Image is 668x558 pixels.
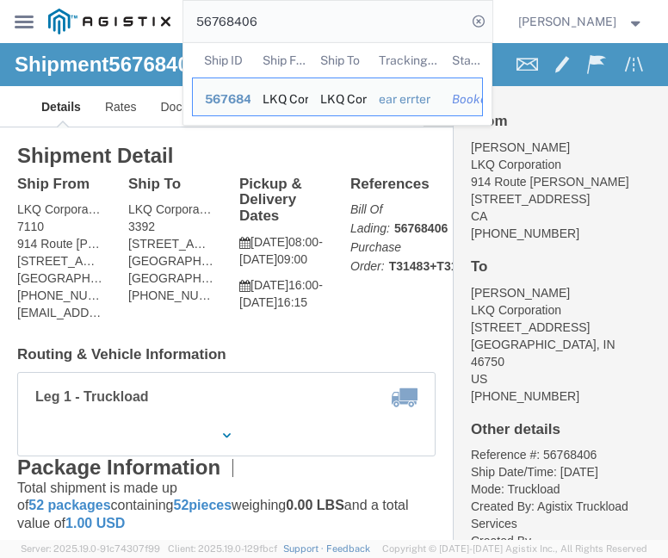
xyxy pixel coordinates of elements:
span: 56768406 [205,92,267,106]
img: logo [48,9,170,34]
div: ear errter [379,90,428,108]
th: Ship ID [192,43,251,77]
div: LKQ Corporation [263,78,297,115]
button: [PERSON_NAME] [517,11,645,32]
div: Booked [452,90,471,108]
th: Ship From [251,43,309,77]
span: Client: 2025.19.0-129fbcf [168,543,277,554]
div: 56768406 [205,90,238,108]
a: Support [283,543,326,554]
span: Copyright © [DATE]-[DATE] Agistix Inc., All Rights Reserved [382,542,647,556]
input: Search for shipment number, reference number [183,1,466,42]
th: Tracking Nu. [367,43,440,77]
div: LKQ Corporation [320,78,355,115]
th: Status [440,43,484,77]
span: Server: 2025.19.0-91c74307f99 [21,543,160,554]
a: Feedback [326,543,370,554]
th: Ship To [308,43,367,77]
table: Search Results [192,43,492,125]
span: Joey Vernier [518,12,616,31]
